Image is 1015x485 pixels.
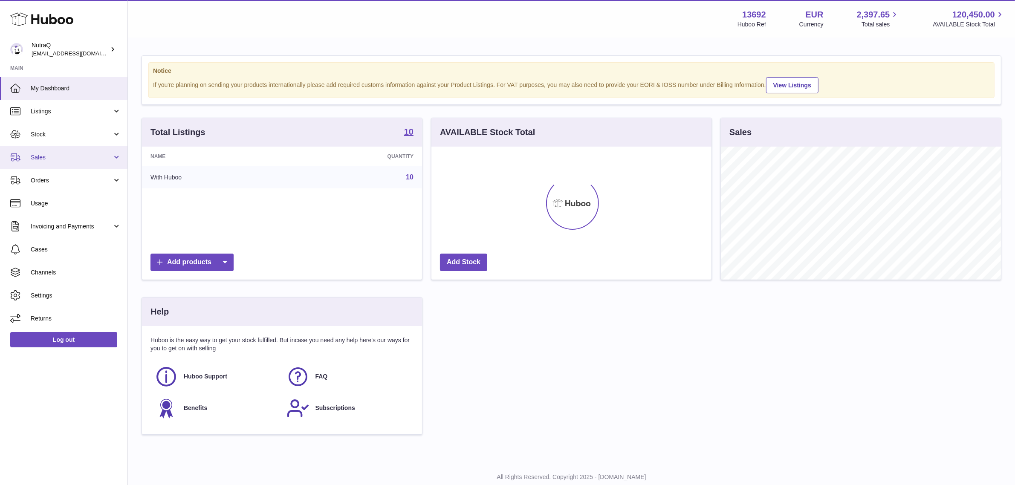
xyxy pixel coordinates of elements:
[10,332,117,347] a: Log out
[857,9,890,20] span: 2,397.65
[155,397,278,420] a: Benefits
[290,147,422,166] th: Quantity
[729,127,752,138] h3: Sales
[31,292,121,300] span: Settings
[952,9,995,20] span: 120,450.00
[799,20,824,29] div: Currency
[31,84,121,92] span: My Dashboard
[315,404,355,412] span: Subscriptions
[32,50,125,57] span: [EMAIL_ADDRESS][DOMAIN_NAME]
[150,127,205,138] h3: Total Listings
[440,254,487,271] a: Add Stock
[31,199,121,208] span: Usage
[31,153,112,162] span: Sales
[135,473,1008,481] p: All Rights Reserved. Copyright 2025 - [DOMAIN_NAME]
[31,222,112,231] span: Invoicing and Payments
[31,268,121,277] span: Channels
[142,166,290,188] td: With Huboo
[150,336,414,352] p: Huboo is the easy way to get your stock fulfilled. But incase you need any help here's our ways f...
[10,43,23,56] img: internalAdmin-13692@internal.huboo.com
[805,9,823,20] strong: EUR
[737,20,766,29] div: Huboo Ref
[286,397,410,420] a: Subscriptions
[406,173,414,181] a: 10
[286,365,410,388] a: FAQ
[32,41,108,58] div: NutraQ
[315,372,328,381] span: FAQ
[184,404,207,412] span: Benefits
[766,77,818,93] a: View Listings
[933,9,1005,29] a: 120,450.00 AVAILABLE Stock Total
[404,127,414,136] strong: 10
[862,20,899,29] span: Total sales
[150,254,234,271] a: Add products
[31,176,112,185] span: Orders
[153,76,990,93] div: If you're planning on sending your products internationally please add required customs informati...
[153,67,990,75] strong: Notice
[31,107,112,115] span: Listings
[857,9,900,29] a: 2,397.65 Total sales
[155,365,278,388] a: Huboo Support
[184,372,227,381] span: Huboo Support
[742,9,766,20] strong: 13692
[31,315,121,323] span: Returns
[150,306,169,318] h3: Help
[404,127,414,138] a: 10
[933,20,1005,29] span: AVAILABLE Stock Total
[440,127,535,138] h3: AVAILABLE Stock Total
[31,245,121,254] span: Cases
[142,147,290,166] th: Name
[31,130,112,139] span: Stock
